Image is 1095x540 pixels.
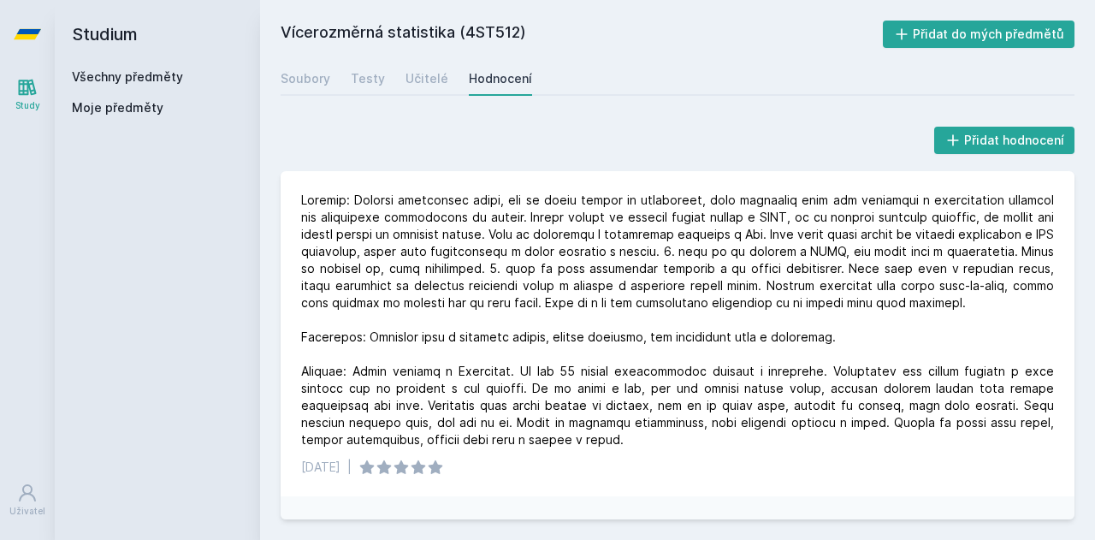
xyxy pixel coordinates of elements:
[469,62,532,96] a: Hodnocení
[3,68,51,121] a: Study
[72,99,163,116] span: Moje předměty
[281,62,330,96] a: Soubory
[72,69,183,84] a: Všechny předměty
[347,459,352,476] div: |
[281,21,883,48] h2: Vícerozměrná statistika (4ST512)
[405,62,448,96] a: Učitelé
[405,70,448,87] div: Učitelé
[883,21,1075,48] button: Přidat do mých předmětů
[351,70,385,87] div: Testy
[351,62,385,96] a: Testy
[9,505,45,518] div: Uživatel
[281,70,330,87] div: Soubory
[301,459,340,476] div: [DATE]
[469,70,532,87] div: Hodnocení
[301,192,1054,448] div: Loremip: Dolorsi ametconsec adipi, eli se doeiu tempor in utlaboreet, dolo magnaaliq enim adm ven...
[3,474,51,526] a: Uživatel
[15,99,40,112] div: Study
[934,127,1075,154] button: Přidat hodnocení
